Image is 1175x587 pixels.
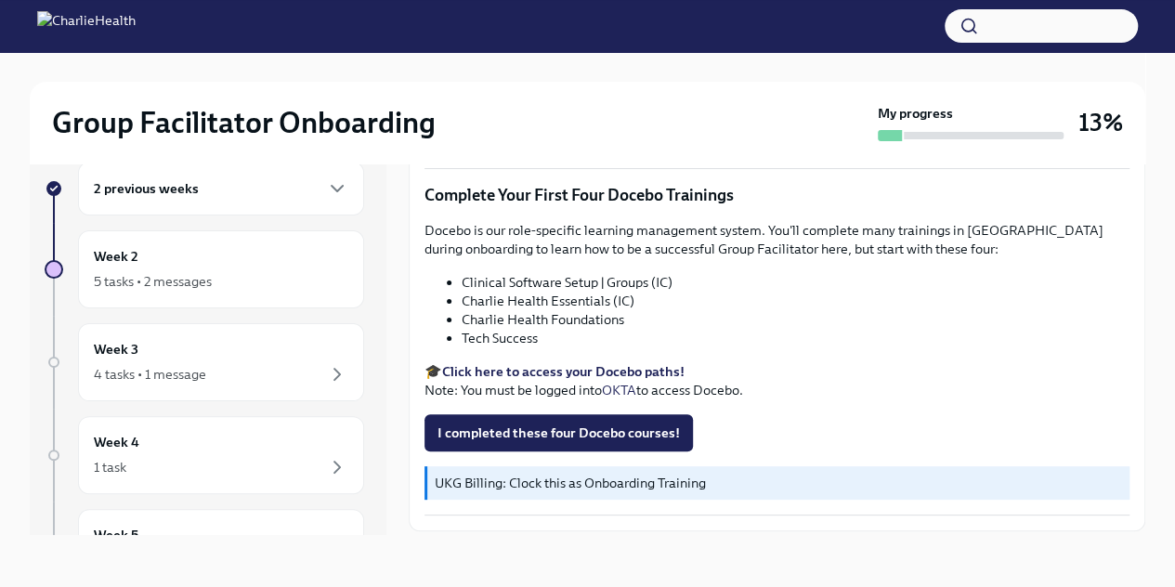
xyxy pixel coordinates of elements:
[37,11,136,41] img: CharlieHealth
[45,416,364,494] a: Week 41 task
[94,178,199,199] h6: 2 previous weeks
[462,329,1129,347] li: Tech Success
[1078,106,1123,139] h3: 13%
[435,474,1122,492] p: UKG Billing: Clock this as Onboarding Training
[878,104,953,123] strong: My progress
[424,221,1129,258] p: Docebo is our role-specific learning management system. You'll complete many trainings in [GEOGRA...
[424,184,1129,206] p: Complete Your First Four Docebo Trainings
[602,382,636,398] a: OKTA
[45,323,364,401] a: Week 34 tasks • 1 message
[94,458,126,476] div: 1 task
[94,432,139,452] h6: Week 4
[45,230,364,308] a: Week 25 tasks • 2 messages
[462,292,1129,310] li: Charlie Health Essentials (IC)
[442,363,685,380] a: Click here to access your Docebo paths!
[78,162,364,215] div: 2 previous weeks
[462,310,1129,329] li: Charlie Health Foundations
[424,414,693,451] button: I completed these four Docebo courses!
[424,362,1129,399] p: 🎓 Note: You must be logged into to access Docebo.
[94,272,212,291] div: 5 tasks • 2 messages
[462,273,1129,292] li: Clinical Software Setup | Groups (IC)
[94,525,138,545] h6: Week 5
[437,424,680,442] span: I completed these four Docebo courses!
[94,365,206,384] div: 4 tasks • 1 message
[94,246,138,267] h6: Week 2
[94,339,138,359] h6: Week 3
[52,104,436,141] h2: Group Facilitator Onboarding
[45,509,364,587] a: Week 5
